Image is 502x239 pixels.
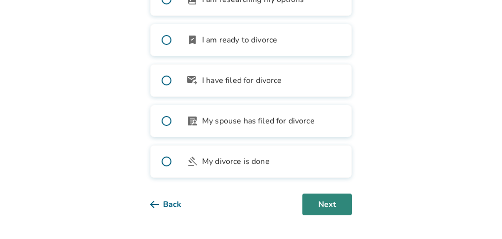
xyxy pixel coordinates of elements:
span: outgoing_mail [186,75,198,86]
span: I have filed for divorce [202,75,282,86]
span: My divorce is done [202,156,270,167]
iframe: Chat Widget [453,192,502,239]
span: bookmark_check [186,34,198,46]
span: I am ready to divorce [202,34,277,46]
button: Back [150,194,197,215]
button: Next [302,194,352,215]
span: My spouse has filed for divorce [202,115,315,127]
span: gavel [186,156,198,167]
span: article_person [186,115,198,127]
